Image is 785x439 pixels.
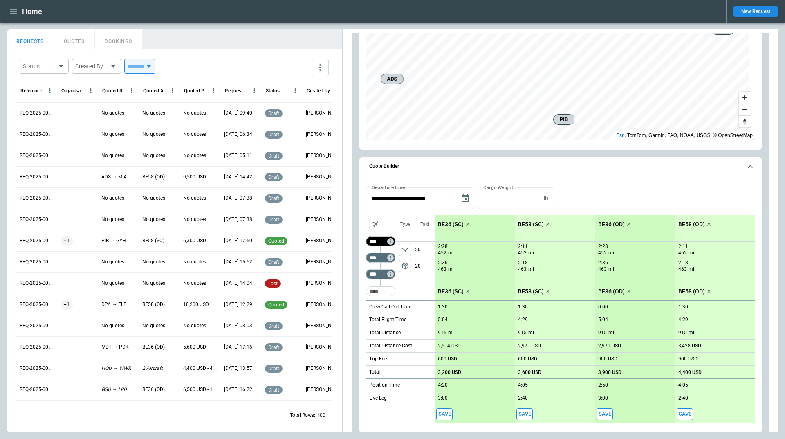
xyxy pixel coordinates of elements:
[142,131,165,138] p: No quotes
[20,322,54,329] p: REQ-2025-000254
[101,301,127,308] p: DPA → ELP
[399,244,411,256] button: left aligned
[312,59,329,76] button: more
[267,302,286,308] span: quoted
[438,395,448,401] p: 3:00
[307,88,330,94] div: Created by
[608,329,614,336] p: mi
[438,260,448,266] p: 2:36
[306,237,340,244] p: Allen Maki
[224,237,252,244] p: 08/22/2025 17:50
[267,196,281,201] span: draft
[224,301,252,308] p: 08/22/2025 12:29
[306,173,340,180] p: Allen Maki
[369,369,380,375] h6: Total
[183,173,206,180] p: 9,500 USD
[183,259,206,266] p: No quotes
[438,250,446,257] p: 452
[366,187,755,423] div: Quote Builder
[101,173,127,180] p: ADS → MIA
[267,323,281,329] span: draft
[290,86,301,96] button: Status column menu
[184,88,208,94] div: Quoted Price
[20,344,54,351] p: REQ-2025-000253
[306,386,340,393] p: Allen Maki
[516,408,533,420] span: Save this aircraft quote and copy details to clipboard
[518,260,528,266] p: 2:18
[183,131,206,138] p: No quotes
[142,344,165,351] p: BE36 (OD)
[438,343,461,349] p: 2,514 USD
[306,280,340,287] p: Ben Gundermann
[45,86,55,96] button: Reference column menu
[401,262,409,270] span: package_2
[101,195,124,202] p: No quotes
[306,322,340,329] p: Ben Gundermann
[399,244,411,256] span: Type of sector
[61,88,85,94] div: Organisation
[224,259,252,266] p: 08/22/2025 15:52
[518,356,537,362] p: 600 USD
[101,131,124,138] p: No quotes
[306,152,340,159] p: George O'Bryan
[224,344,252,351] p: 08/19/2025 17:16
[267,217,281,223] span: draft
[715,25,731,34] span: GYH
[101,110,124,117] p: No quotes
[267,366,281,371] span: draft
[224,216,252,223] p: 08/26/2025 07:38
[518,395,528,401] p: 2:40
[101,237,126,244] p: PIB → GYH
[438,330,446,336] p: 915
[20,216,54,223] p: REQ-2025-000259
[101,216,124,223] p: No quotes
[267,110,281,116] span: draft
[101,386,127,393] p: GSO → LRD
[61,230,73,251] span: +1
[366,253,395,263] div: Too short
[420,221,429,228] p: Taxi
[142,365,163,372] p: 2 Aircraft
[224,131,252,138] p: 08/27/2025 06:34
[598,356,617,362] p: 900 USD
[677,408,693,420] button: Save
[267,153,281,159] span: draft
[678,243,688,250] p: 2:11
[142,386,165,393] p: BE36 (OD)
[20,173,54,180] p: REQ-2025-000261
[678,317,688,323] p: 4:29
[20,110,54,117] p: REQ-2025-000264
[369,304,411,311] p: Crew Call Out Time
[306,365,340,372] p: George O'Bryan
[733,6,778,17] button: New Request
[20,280,54,287] p: REQ-2025-000256
[224,280,252,287] p: 08/22/2025 14:04
[183,237,206,244] p: 6,300 USD
[598,221,625,228] p: BE36 (OD)
[142,301,165,308] p: BE58 (OD)
[518,304,528,310] p: 1:30
[85,86,96,96] button: Organisation column menu
[399,260,411,272] button: left aligned
[306,259,340,266] p: Ben Gundermann
[598,330,607,336] p: 915
[142,280,165,287] p: No quotes
[225,88,249,94] div: Request Created At (UTC-05:00)
[142,110,165,117] p: No quotes
[142,216,165,223] p: No quotes
[369,342,412,349] p: Total Distance Cost
[142,173,165,180] p: BE58 (OD)
[369,356,387,362] p: Trip Fee
[20,365,54,372] p: REQ-2025-000252
[678,250,687,257] p: 452
[616,131,753,140] div: , TomTom, Garmin, FAO, NOAA, USGS, © OpenStreetMap
[518,243,528,250] p: 2:11
[142,152,165,159] p: No quotes
[142,259,165,266] p: No quotes
[183,152,206,159] p: No quotes
[142,237,164,244] p: BE58 (SC)
[598,304,608,310] p: 0:00
[438,317,448,323] p: 5:04
[689,329,694,336] p: mi
[689,266,694,273] p: mi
